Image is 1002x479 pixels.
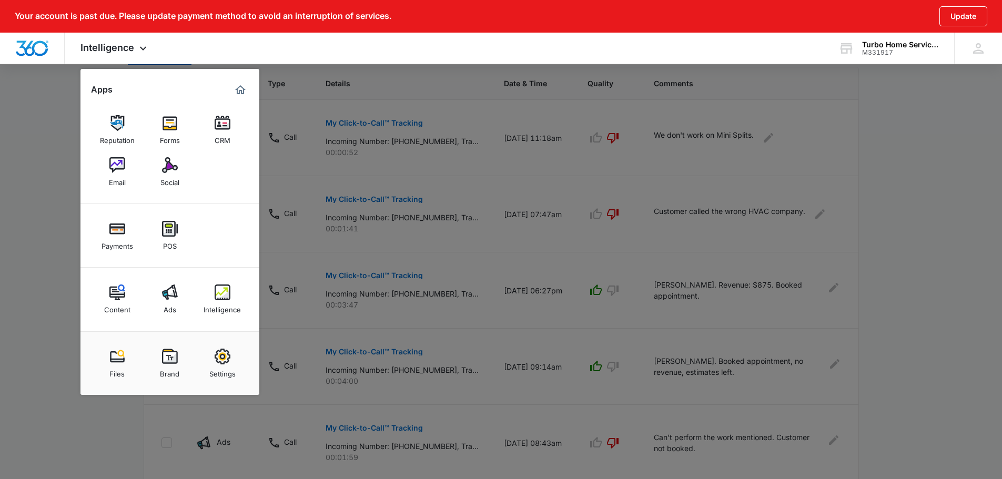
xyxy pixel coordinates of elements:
[160,131,180,145] div: Forms
[150,343,190,383] a: Brand
[104,300,130,314] div: Content
[160,173,179,187] div: Social
[97,343,137,383] a: Files
[102,237,133,250] div: Payments
[203,279,242,319] a: Intelligence
[203,110,242,150] a: CRM
[15,11,391,21] p: Your account is past due. Please update payment method to avoid an interruption of services.
[97,152,137,192] a: Email
[150,216,190,256] a: POS
[163,237,177,250] div: POS
[150,279,190,319] a: Ads
[160,364,179,378] div: Brand
[209,364,236,378] div: Settings
[150,110,190,150] a: Forms
[215,131,230,145] div: CRM
[109,173,126,187] div: Email
[150,152,190,192] a: Social
[862,49,939,56] div: account id
[204,300,241,314] div: Intelligence
[91,85,113,95] h2: Apps
[100,131,135,145] div: Reputation
[862,40,939,49] div: account name
[939,6,987,26] button: Update
[80,42,134,53] span: Intelligence
[232,81,249,98] a: Marketing 360® Dashboard
[97,279,137,319] a: Content
[97,110,137,150] a: Reputation
[97,216,137,256] a: Payments
[164,300,176,314] div: Ads
[203,343,242,383] a: Settings
[65,33,165,64] div: Intelligence
[109,364,125,378] div: Files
